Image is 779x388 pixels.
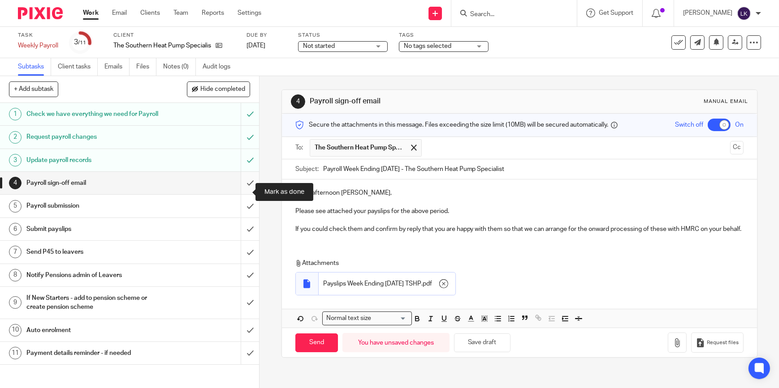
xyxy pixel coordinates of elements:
[735,120,744,129] span: On
[74,37,87,47] div: 3
[9,246,22,258] div: 7
[683,9,732,17] p: [PERSON_NAME]
[18,58,51,76] a: Subtasks
[323,279,421,288] span: Payslips Week Ending [DATE] TSHP
[298,32,388,39] label: Status
[200,86,245,93] span: Hide completed
[9,81,58,97] button: + Add subtask
[136,58,156,76] a: Files
[26,107,164,121] h1: Check we have everything we need for Payroll
[9,131,22,144] div: 2
[315,143,404,152] span: The Southern Heat Pump Specialist Ltd
[325,314,373,323] span: Normal text size
[26,245,164,259] h1: Send P45 to leavers
[310,97,538,106] h1: Payroll sign-off email
[113,41,211,50] p: The Southern Heat Pump Specialist Ltd
[9,200,22,213] div: 5
[163,58,196,76] a: Notes (0)
[202,9,224,17] a: Reports
[78,40,87,45] small: /11
[374,314,407,323] input: Search for option
[112,9,127,17] a: Email
[9,108,22,120] div: 1
[469,11,550,19] input: Search
[599,10,633,16] span: Get Support
[26,153,164,167] h1: Update payroll records
[704,98,748,105] div: Manual email
[113,32,235,39] label: Client
[342,333,450,352] div: You have unsaved changes
[203,58,237,76] a: Audit logs
[26,291,164,314] h1: If New Starters - add to pension scheme or create pension scheme
[303,43,335,49] span: Not started
[18,32,58,39] label: Task
[295,207,744,216] p: Please see attached your payslips for the above period.
[247,32,287,39] label: Due by
[247,43,265,49] span: [DATE]
[9,347,22,359] div: 11
[9,223,22,235] div: 6
[295,143,305,152] label: To:
[309,120,609,129] span: Secure the attachments in this message. Files exceeding the size limit (10MB) will be secured aut...
[238,9,261,17] a: Settings
[295,225,744,234] p: If you could check them and confirm by reply that you are happy with them so that we can arrange ...
[173,9,188,17] a: Team
[26,199,164,213] h1: Payroll submission
[58,58,98,76] a: Client tasks
[295,165,319,174] label: Subject:
[295,188,744,197] p: Good afternoon [PERSON_NAME],
[140,9,160,17] a: Clients
[187,81,250,97] button: Hide completed
[454,333,511,353] button: Save draft
[9,177,22,189] div: 4
[737,6,751,21] img: svg%3E
[26,222,164,236] h1: Submit payslips
[291,94,305,109] div: 4
[9,296,22,309] div: 9
[104,58,130,76] a: Emails
[26,130,164,144] h1: Request payroll changes
[730,141,744,154] button: Cc
[83,9,99,17] a: Work
[691,333,743,353] button: Request files
[26,269,164,282] h1: Notify Pensions admin of Leavers
[26,176,164,190] h1: Payroll sign-off email
[18,7,63,19] img: Pixie
[295,333,338,353] input: Send
[675,120,703,129] span: Switch off
[9,269,22,281] div: 8
[319,273,455,295] div: .
[9,154,22,166] div: 3
[295,259,731,268] p: Attachments
[26,346,164,360] h1: Payment details reminder - if needed
[423,279,432,288] span: pdf
[9,324,22,337] div: 10
[404,43,451,49] span: No tags selected
[399,32,489,39] label: Tags
[322,311,412,325] div: Search for option
[26,324,164,337] h1: Auto enrolment
[18,41,58,50] div: Weekly Payroll
[707,339,739,346] span: Request files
